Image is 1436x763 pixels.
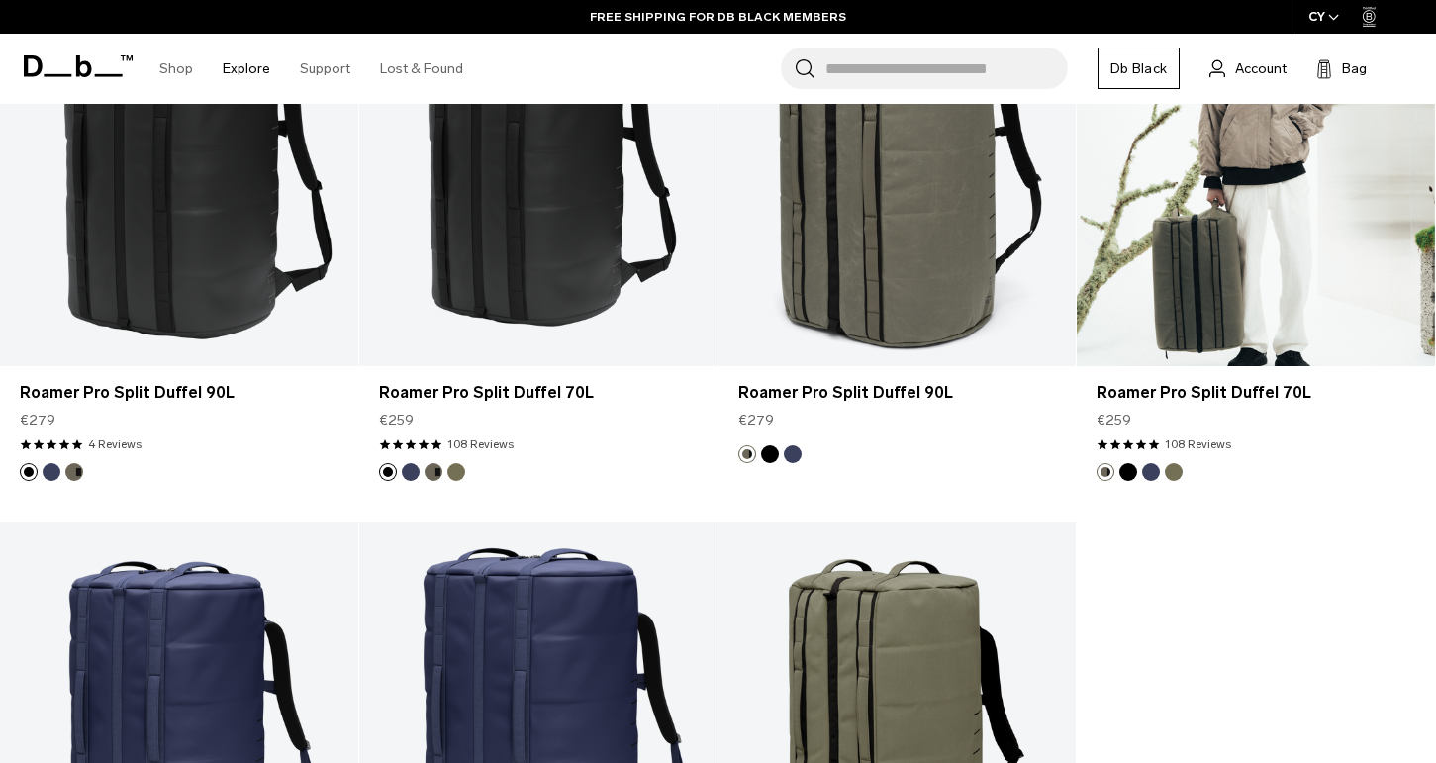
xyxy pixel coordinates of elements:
a: Lost & Found [380,34,463,104]
button: Blue Hour [402,463,420,481]
span: €259 [379,410,414,430]
span: €279 [20,410,55,430]
button: Black Out [761,445,779,463]
button: Forest Green [65,463,83,481]
button: Black Out [379,463,397,481]
button: Blue Hour [43,463,60,481]
a: Roamer Pro Split Duffel 90L [20,381,338,405]
button: Mash Green [447,463,465,481]
a: Roamer Pro Split Duffel 70L [1097,381,1415,405]
a: 108 reviews [447,435,514,453]
button: Mash Green [1165,463,1183,481]
a: Db Black [1098,48,1180,89]
button: Forest Green [738,445,756,463]
a: Roamer Pro Split Duffel 90L [738,381,1057,405]
button: Blue Hour [784,445,802,463]
a: Shop [159,34,193,104]
button: Bag [1316,56,1367,80]
span: Account [1235,58,1287,79]
a: 108 reviews [1165,435,1231,453]
a: 4 reviews [88,435,142,453]
span: Bag [1342,58,1367,79]
button: Forest Green [1097,463,1114,481]
a: FREE SHIPPING FOR DB BLACK MEMBERS [590,8,846,26]
a: Support [300,34,350,104]
button: Forest Green [425,463,442,481]
a: Roamer Pro Split Duffel 70L [379,381,698,405]
nav: Main Navigation [144,34,478,104]
button: Black Out [20,463,38,481]
span: €279 [738,410,774,430]
span: €259 [1097,410,1131,430]
a: Account [1209,56,1287,80]
button: Black Out [1119,463,1137,481]
a: Explore [223,34,270,104]
button: Blue Hour [1142,463,1160,481]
